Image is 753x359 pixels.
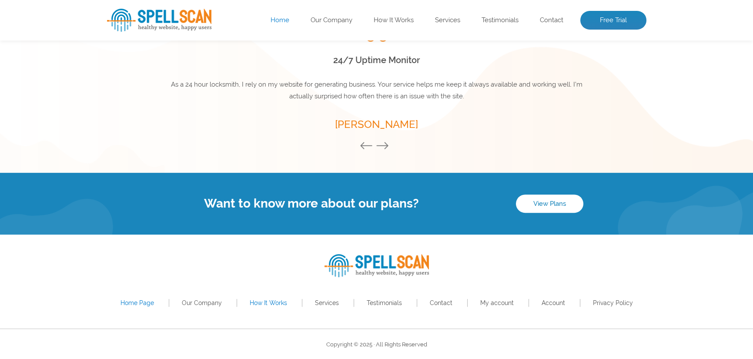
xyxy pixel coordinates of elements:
[271,16,289,25] a: Home
[107,9,211,32] img: spellScan
[250,299,287,306] a: How It Works
[433,50,607,58] img: Free Webiste Analysis
[107,196,516,211] h4: Want to know more about our plans?
[374,16,414,25] a: How It Works
[107,35,418,66] h1: Website Analysis
[435,16,460,25] a: Services
[593,299,633,306] a: Privacy Policy
[376,141,393,151] button: Next
[325,254,429,277] img: spellScan
[360,141,377,151] button: Previous
[107,35,161,66] span: Free
[120,299,154,306] a: Home Page
[580,11,646,30] a: Free Trial
[482,16,519,25] a: Testimonials
[315,299,339,306] a: Services
[107,297,646,309] nav: Footer Primary Menu
[182,299,222,306] a: Our Company
[107,74,418,102] p: Enter your website’s URL to see spelling mistakes, broken links and more
[431,28,646,176] img: Free Webiste Analysis
[430,299,452,306] a: Contact
[516,195,583,213] a: View Plans
[326,341,427,348] span: Copyright © 2025 · All Rights Reserved
[107,109,346,132] input: Enter Your URL
[542,299,565,306] a: Account
[540,16,563,25] a: Contact
[311,16,352,25] a: Our Company
[107,141,184,163] button: Scan Website
[367,299,402,306] a: Testimonials
[480,299,514,306] a: My account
